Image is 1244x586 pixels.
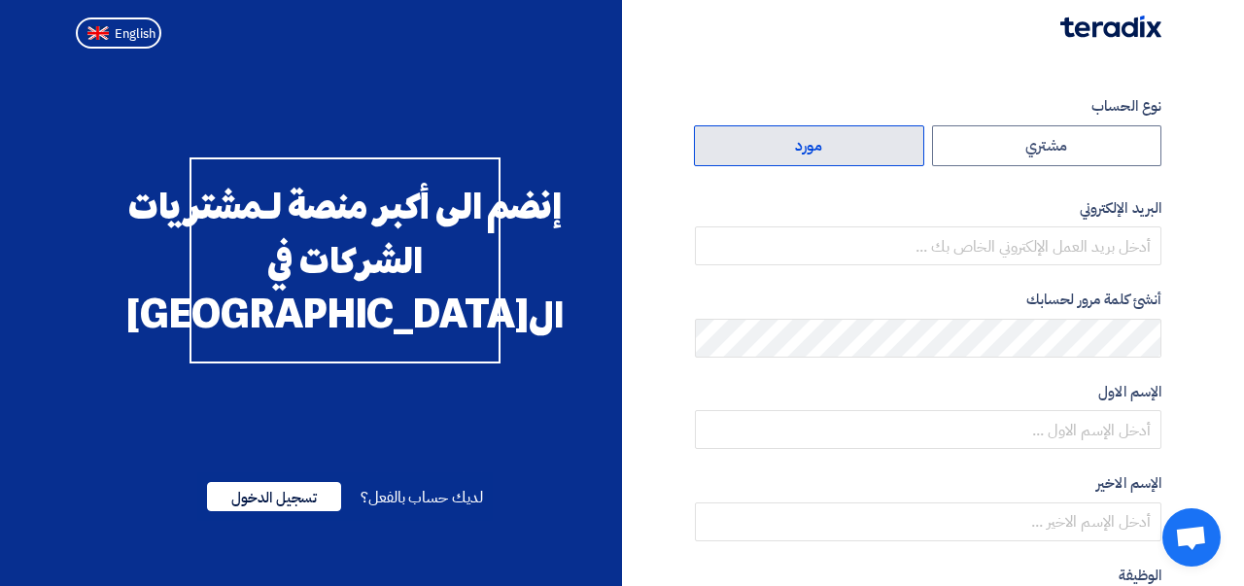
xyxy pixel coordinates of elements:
[87,26,109,41] img: en-US.png
[76,17,161,49] button: English
[932,125,1162,166] label: مشتري
[695,502,1161,541] input: أدخل الإسم الاخير ...
[695,410,1161,449] input: أدخل الإسم الاول ...
[695,95,1161,118] label: نوع الحساب
[190,157,501,363] div: إنضم الى أكبر منصة لـمشتريات الشركات في ال[GEOGRAPHIC_DATA]
[361,486,482,509] span: لديك حساب بالفعل؟
[695,472,1161,495] label: الإسم الاخير
[1060,16,1161,38] img: Teradix logo
[695,197,1161,220] label: البريد الإلكتروني
[207,486,341,509] a: تسجيل الدخول
[695,381,1161,403] label: الإسم الاول
[694,125,924,166] label: مورد
[695,289,1161,311] label: أنشئ كلمة مرور لحسابك
[207,482,341,511] span: تسجيل الدخول
[1162,508,1221,567] div: Open chat
[115,27,155,41] span: English
[695,226,1161,265] input: أدخل بريد العمل الإلكتروني الخاص بك ...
